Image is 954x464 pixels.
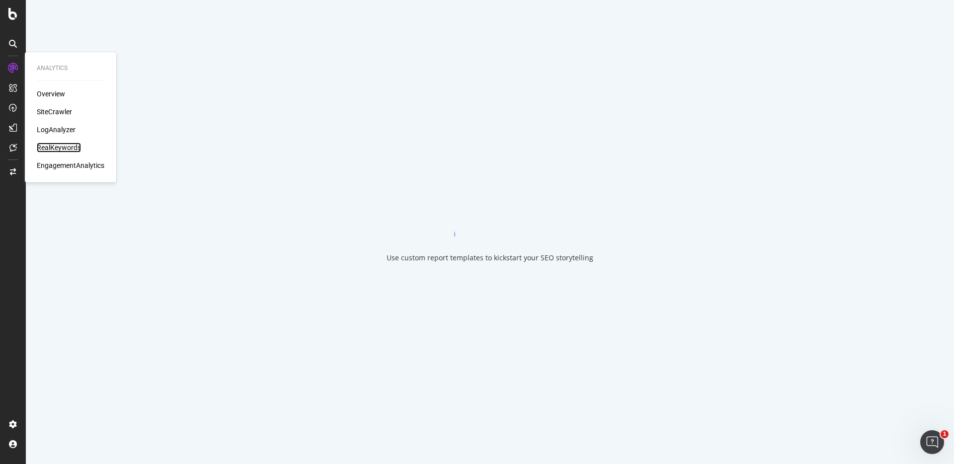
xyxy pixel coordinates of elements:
iframe: Intercom live chat [920,430,944,454]
div: Use custom report templates to kickstart your SEO storytelling [387,253,593,263]
span: 1 [941,430,949,438]
a: LogAnalyzer [37,125,76,135]
div: animation [454,201,526,237]
div: Analytics [37,64,104,73]
a: SiteCrawler [37,107,72,117]
a: EngagementAnalytics [37,160,104,170]
a: RealKeywords [37,143,81,153]
a: Overview [37,89,65,99]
